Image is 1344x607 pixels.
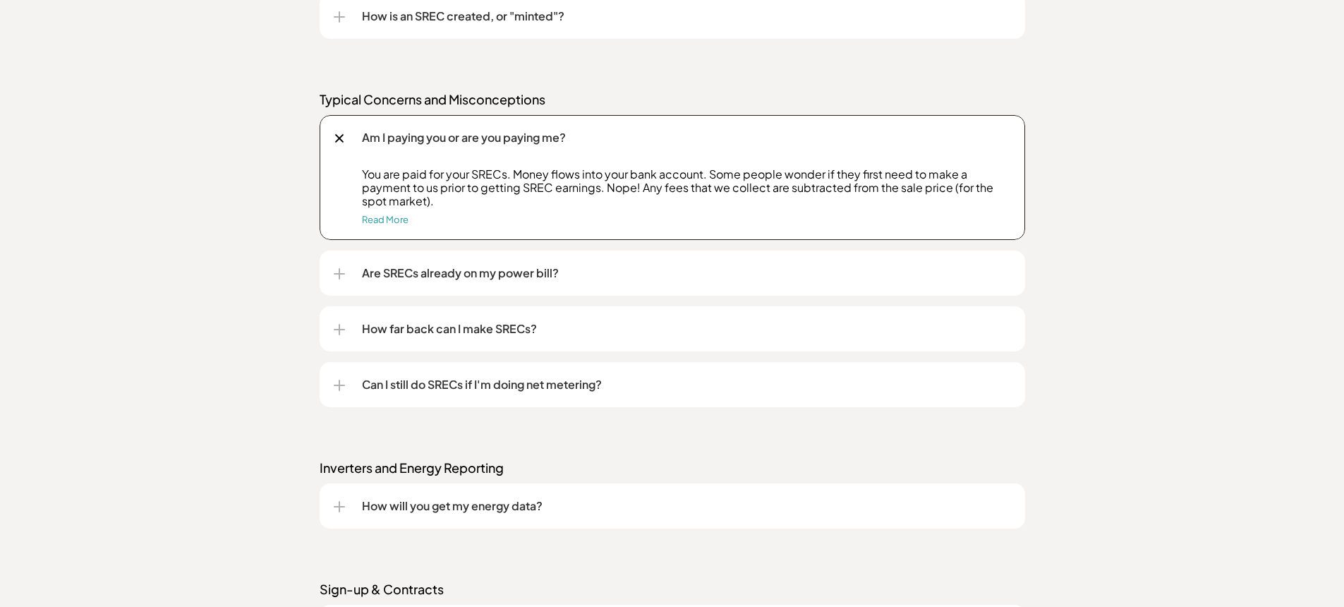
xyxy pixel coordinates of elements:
a: Read More [362,214,408,225]
p: How far back can I make SRECs? [362,320,1011,337]
p: You are paid for your SRECs. Money flows into your bank account. Some people wonder if they first... [362,167,1011,208]
p: Typical Concerns and Misconceptions [320,91,1025,108]
p: Am I paying you or are you paying me? [362,129,1011,146]
p: Sign-up & Contracts [320,581,1025,598]
p: How is an SREC created, or "minted"? [362,8,1011,25]
p: How will you get my energy data? [362,498,1011,515]
p: Are SRECs already on my power bill? [362,265,1011,282]
p: Can I still do SRECs if I'm doing net metering? [362,376,1011,393]
p: Inverters and Energy Reporting [320,459,1025,476]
